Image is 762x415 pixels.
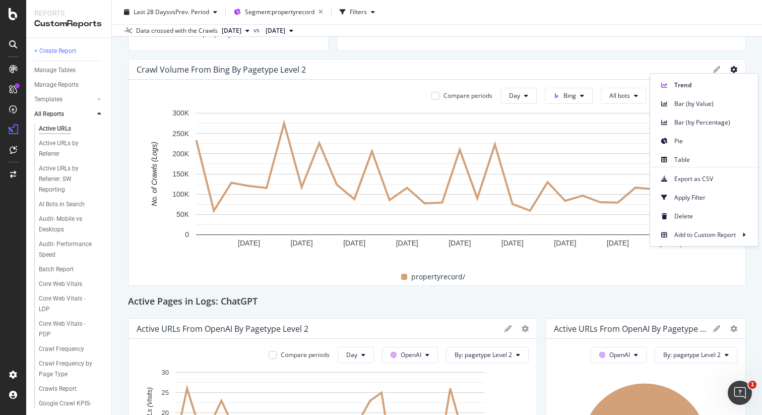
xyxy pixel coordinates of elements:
[39,293,95,315] div: Core Web Vitals - LDP
[26,26,111,34] div: Domain: [DOMAIN_NAME]
[172,109,189,117] text: 300K
[136,26,218,35] div: Data crossed with the Crawls
[39,199,104,210] a: AI Bots in Search
[655,347,737,363] button: By: pagetype Level 2
[39,344,104,354] a: Crawl Frequency
[446,347,529,363] button: By: pagetype Level 2
[509,91,520,100] span: Day
[39,359,97,380] div: Crawl Frequency by Page Type
[39,239,96,260] div: Audit- Performance Speed
[39,214,104,235] a: Audit- Mobile vs Desktops
[411,271,465,283] span: propertyrecord/
[172,190,189,198] text: 100K
[128,294,746,310] div: Active Pages in Logs: ChatGPT
[659,239,681,247] text: [DATE]
[134,8,169,16] span: Last 28 Days
[281,350,330,359] div: Compare periods
[39,264,74,275] div: Batch Report
[218,25,253,37] button: [DATE]
[39,138,95,159] div: Active URLs by Referrer
[39,279,82,289] div: Core Web Vitals
[591,347,647,363] button: OpenAI
[230,4,327,20] button: Segment:propertyrecord
[401,350,421,359] span: OpenAI
[34,65,104,76] a: Manage Tables
[545,88,593,104] button: Bing
[128,59,746,286] div: Crawl Volume from Bing by pagetype Level 2Compare periodsDayBingAll botsBy: pagetype Level 2A cha...
[609,350,630,359] span: OpenAI
[39,344,84,354] div: Crawl Frequency
[34,65,76,76] div: Manage Tables
[554,324,708,334] div: Active URLs From OpenAI by pagetype Level 2
[34,80,79,90] div: Manage Reports
[674,212,750,221] span: Delete
[262,25,297,37] button: [DATE]
[162,389,169,396] text: 25
[563,91,576,100] span: Bing
[674,230,736,240] span: Add to Custom Report
[554,239,576,247] text: [DATE]
[674,155,750,164] span: Table
[39,264,104,275] a: Batch Report
[674,118,750,127] span: Bar (by Percentage)
[113,60,166,66] div: Keywords by Traffic
[28,16,49,24] div: v 4.0.25
[253,26,262,35] span: vs
[382,347,438,363] button: OpenAI
[39,279,104,289] a: Core Web Vitals
[336,4,379,20] button: Filters
[34,80,104,90] a: Manage Reports
[663,350,721,359] span: By: pagetype Level 2
[185,230,189,239] text: 0
[674,174,750,184] span: Export as CSV
[449,239,471,247] text: [DATE]
[291,239,313,247] text: [DATE]
[39,384,104,394] a: Crawls Report
[169,8,209,16] span: vs Prev. Period
[674,99,750,108] span: Bar (by Value)
[39,239,104,260] a: Audit- Performance Speed
[222,26,241,35] span: 2025 Aug. 19th
[176,210,189,218] text: 50K
[39,319,104,340] a: Core Web Vitals - PDP
[137,324,308,334] div: Active URLs From OpenAI by pagetype Level 2
[443,91,492,100] div: Compare periods
[455,350,512,359] span: By: pagetype Level 2
[501,239,524,247] text: [DATE]
[16,26,24,34] img: website_grey.svg
[34,46,104,56] a: + Create Report
[39,319,95,340] div: Core Web Vitals - PDP
[39,293,104,315] a: Core Web Vitals - LDP
[34,94,62,105] div: Templates
[172,170,189,178] text: 150K
[674,81,750,90] span: Trend
[674,193,750,202] span: Apply Filter
[350,8,367,16] div: Filters
[34,94,94,105] a: Templates
[39,199,85,210] div: AI Bots in Search
[728,381,752,405] iframe: Intercom live chat
[34,46,76,56] div: + Create Report
[238,239,260,247] text: [DATE]
[137,108,730,260] svg: A chart.
[748,381,756,389] span: 1
[266,26,285,35] span: 2025 Jul. 22nd
[34,109,94,120] a: All Reports
[609,91,630,100] span: All bots
[34,8,103,18] div: Reports
[245,8,314,16] span: Segment: propertyrecord
[172,150,189,158] text: 200K
[40,60,90,66] div: Domain Overview
[39,163,98,195] div: Active URLs by Referrer: SW Reporting
[150,142,158,206] text: No. of Crawls (Logs)
[39,138,104,159] a: Active URLs by Referrer
[137,65,306,75] div: Crawl Volume from Bing by pagetype Level 2
[500,88,537,104] button: Day
[102,58,110,67] img: tab_keywords_by_traffic_grey.svg
[162,369,169,376] text: 30
[346,350,357,359] span: Day
[601,88,647,104] button: All bots
[39,384,77,394] div: Crawls Report
[39,124,71,134] div: Active URLs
